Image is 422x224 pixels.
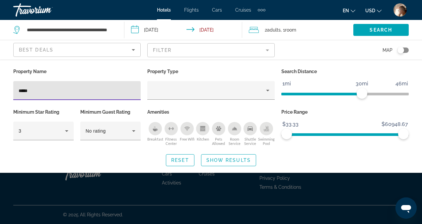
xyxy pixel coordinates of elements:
[242,20,353,40] button: Travelers: 2 adults, 0 children
[383,46,392,55] span: Map
[13,107,74,117] p: Minimum Star Rating
[147,43,275,57] button: Filter
[281,67,409,76] p: Search Distance
[19,46,135,54] mat-select: Sort by
[195,122,211,146] button: Kitchen
[392,47,409,53] button: Toggle map
[381,119,409,129] span: $60948.67
[353,24,409,36] button: Search
[281,79,292,89] span: 1mi
[124,20,242,40] button: Check-in date: Nov 2, 2025 Check-out date: Nov 8, 2025
[281,129,292,139] span: ngx-slider
[370,27,392,33] span: Search
[180,137,194,141] span: Free Wifi
[163,122,179,146] button: Fitness Center
[147,67,275,76] p: Property Type
[19,128,21,134] span: 3
[395,197,417,219] iframe: Button to launch messaging window
[281,133,409,135] ngx-slider: ngx-slider
[179,122,195,146] button: Free Wifi
[80,107,141,117] p: Minimum Guest Rating
[13,1,80,19] a: Travorium
[258,122,275,146] button: Swimming Pool
[343,6,355,15] button: Change language
[157,7,171,13] a: Hotels
[365,8,375,13] span: USD
[235,7,251,13] a: Cruises
[258,5,265,15] button: Extra navigation items
[391,3,409,17] button: User Menu
[13,67,141,76] p: Property Name
[86,128,106,134] span: No rating
[166,154,194,166] button: Reset
[153,86,269,94] mat-select: Property type
[265,25,281,35] span: 2
[10,67,412,148] div: Hotel Filters
[365,6,382,15] button: Change currency
[212,7,222,13] a: Cars
[197,137,209,141] span: Kitchen
[147,137,163,141] span: Breakfast
[281,119,300,129] span: $33.33
[163,137,179,146] span: Fitness Center
[19,47,53,53] span: Best Deals
[258,137,275,146] span: Swimming Pool
[201,154,256,166] button: Show Results
[281,25,296,35] span: , 1
[357,88,367,99] span: ngx-slider
[227,137,243,146] span: Room Service
[355,79,369,89] span: 30mi
[394,79,409,89] span: 46mi
[227,122,243,146] button: Room Service
[211,137,227,146] span: Pets Allowed
[393,3,407,17] img: Z
[171,158,189,163] span: Reset
[281,107,409,117] p: Price Range
[281,93,409,94] ngx-slider: ngx-slider
[206,158,251,163] span: Show Results
[147,122,163,146] button: Breakfast
[184,7,199,13] a: Flights
[147,107,275,117] p: Amenities
[343,8,349,13] span: en
[242,122,258,146] button: Shuttle Service
[211,122,227,146] button: Pets Allowed
[267,27,281,33] span: Adults
[398,129,409,139] span: ngx-slider-max
[285,27,296,33] span: Room
[242,137,258,146] span: Shuttle Service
